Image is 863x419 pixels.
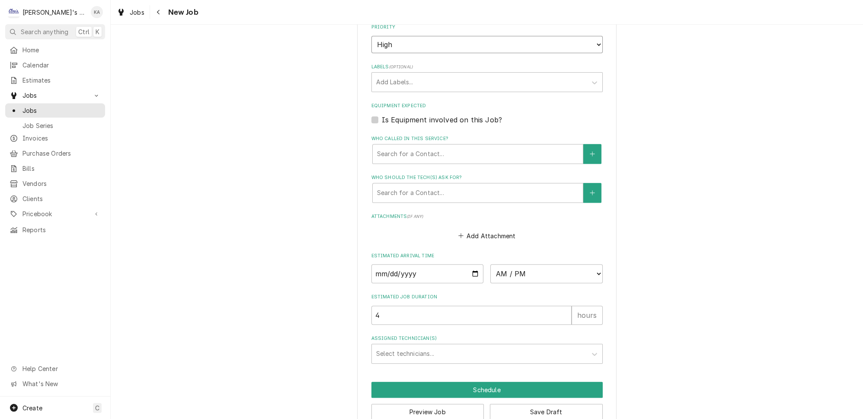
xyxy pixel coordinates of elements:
a: Bills [5,161,105,176]
div: Assigned Technician(s) [371,335,603,363]
a: Go to Help Center [5,361,105,376]
svg: Create New Contact [590,190,595,196]
div: Who should the tech(s) ask for? [371,174,603,202]
label: Attachments [371,213,603,220]
span: New Job [166,6,198,18]
button: Schedule [371,382,603,398]
span: Reports [22,225,101,234]
a: Home [5,43,105,57]
button: Search anythingCtrlK [5,24,105,39]
span: Clients [22,194,101,203]
label: Is Equipment involved on this Job? [382,115,502,125]
span: Home [22,45,101,54]
label: Equipment Expected [371,102,603,109]
span: Job Series [22,121,101,130]
a: Jobs [5,103,105,118]
a: Go to Jobs [5,88,105,102]
span: What's New [22,379,100,388]
div: Labels [371,64,603,92]
a: Go to What's New [5,377,105,391]
label: Priority [371,24,603,31]
label: Who should the tech(s) ask for? [371,174,603,181]
div: Clay's Refrigeration's Avatar [8,6,20,18]
a: Estimates [5,73,105,87]
span: ( if any ) [407,214,423,219]
span: ( optional ) [389,64,413,69]
a: Invoices [5,131,105,145]
span: Pricebook [22,209,88,218]
input: Date [371,264,484,283]
div: Attachments [371,213,603,242]
a: Purchase Orders [5,146,105,160]
label: Estimated Arrival Time [371,253,603,259]
div: Button Group Row [371,382,603,398]
div: Estimated Arrival Time [371,253,603,283]
span: K [96,27,99,36]
button: Create New Contact [583,144,601,164]
button: Add Attachment [457,230,517,242]
span: Jobs [22,91,88,100]
label: Assigned Technician(s) [371,335,603,342]
span: Help Center [22,364,100,373]
span: Search anything [21,27,68,36]
a: Clients [5,192,105,206]
label: Estimated Job Duration [371,294,603,301]
svg: Create New Contact [590,151,595,157]
button: Navigate back [152,5,166,19]
a: Vendors [5,176,105,191]
span: Invoices [22,134,101,143]
label: Labels [371,64,603,70]
div: [PERSON_NAME]'s Refrigeration [22,8,86,17]
span: C [95,403,99,413]
label: Who called in this service? [371,135,603,142]
select: Time Select [490,264,603,283]
a: Calendar [5,58,105,72]
a: Go to Pricebook [5,207,105,221]
a: Job Series [5,118,105,133]
button: Create New Contact [583,183,601,203]
span: Jobs [22,106,101,115]
a: Jobs [113,5,148,19]
div: Who called in this service? [371,135,603,163]
div: Estimated Job Duration [371,294,603,324]
div: KA [91,6,103,18]
span: Bills [22,164,101,173]
div: hours [572,306,603,325]
span: Vendors [22,179,101,188]
span: Estimates [22,76,101,85]
span: Ctrl [78,27,89,36]
div: Korey Austin's Avatar [91,6,103,18]
span: Create [22,404,42,412]
a: Reports [5,223,105,237]
span: Purchase Orders [22,149,101,158]
div: Equipment Expected [371,102,603,125]
span: Jobs [130,8,144,17]
div: C [8,6,20,18]
div: Priority [371,24,603,53]
span: Calendar [22,61,101,70]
